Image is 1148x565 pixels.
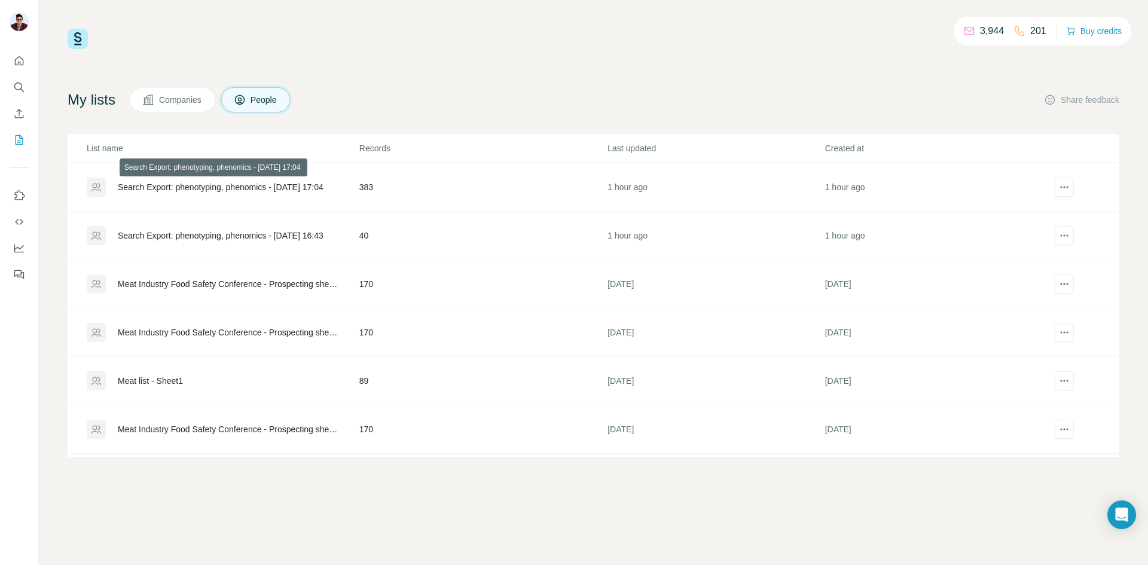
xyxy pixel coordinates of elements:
button: actions [1055,371,1074,390]
button: Search [10,77,29,98]
td: [DATE] [607,405,824,454]
button: actions [1055,420,1074,439]
button: Dashboard [10,237,29,259]
button: Enrich CSV [10,103,29,124]
td: 1 hour ago [825,212,1042,260]
p: Records [359,142,606,154]
button: actions [1055,226,1074,245]
span: People [251,94,278,106]
div: Meat Industry Food Safety Conference - Prospecting sheet - contacts_master (1) [118,326,339,338]
td: [DATE] [825,260,1042,309]
p: Last updated [607,142,823,154]
p: 3,944 [980,24,1004,38]
td: 1 hour ago [607,212,824,260]
button: actions [1055,323,1074,342]
button: Buy credits [1066,23,1122,39]
td: [DATE] [825,454,1042,502]
div: Meat list - Sheet1 [118,375,183,387]
td: 170 [359,260,607,309]
td: [DATE] [825,309,1042,357]
div: Search Export: phenotyping, phenomics - [DATE] 16:43 [118,230,323,242]
td: 405 [359,454,607,502]
div: Meat Industry Food Safety Conference - Prospecting sheet - contacts_master (1) [118,278,339,290]
td: [DATE] [825,405,1042,454]
div: Meat Industry Food Safety Conference - Prospecting sheet - contacts_master [118,423,339,435]
td: 89 [359,357,607,405]
span: Companies [159,94,203,106]
button: Use Surfe API [10,211,29,233]
button: Use Surfe on LinkedIn [10,185,29,206]
td: 40 [359,212,607,260]
p: 201 [1030,24,1046,38]
td: 170 [359,309,607,357]
button: Share feedback [1044,94,1119,106]
td: [DATE] [607,309,824,357]
button: My lists [10,129,29,151]
div: Open Intercom Messenger [1107,500,1136,529]
td: 1 hour ago [607,163,824,212]
p: Created at [825,142,1041,154]
td: [DATE] [607,357,824,405]
p: List name [87,142,358,154]
div: Search Export: phenotyping, phenomics - [DATE] 17:04 [118,181,323,193]
img: Surfe Logo [68,29,88,49]
h4: My lists [68,90,115,109]
td: [DATE] [825,357,1042,405]
td: 383 [359,163,607,212]
button: Quick start [10,50,29,72]
button: Feedback [10,264,29,285]
td: [DATE] [607,260,824,309]
td: 170 [359,405,607,454]
img: Avatar [10,12,29,31]
button: actions [1055,274,1074,294]
td: 1 hour ago [825,163,1042,212]
td: [DATE] [607,454,824,502]
button: actions [1055,178,1074,197]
